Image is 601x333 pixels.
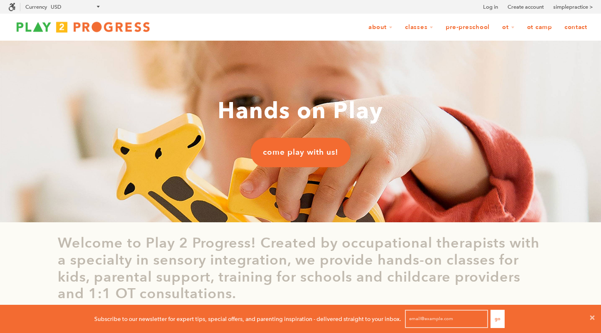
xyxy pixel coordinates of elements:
[25,4,47,10] label: Currency
[8,19,158,35] img: Play2Progress logo
[440,19,495,35] a: Pre-Preschool
[405,310,488,328] input: email@example.com
[94,314,401,323] p: Subscribe to our newsletter for expert tips, special offers, and parenting inspiration - delivere...
[58,235,544,302] p: Welcome to Play 2 Progress! Created by occupational therapists with a specialty in sensory integr...
[491,310,505,328] button: Go
[522,19,557,35] a: OT Camp
[483,3,498,11] a: Log in
[508,3,544,11] a: Create account
[497,19,520,35] a: OT
[559,19,593,35] a: Contact
[250,138,351,167] a: come play with us!
[400,19,439,35] a: Classes
[263,147,338,158] span: come play with us!
[363,19,398,35] a: About
[553,3,593,11] a: simplepractice >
